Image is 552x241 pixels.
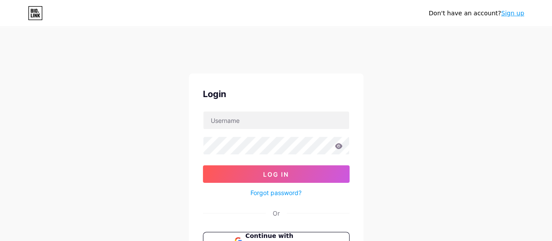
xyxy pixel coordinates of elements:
[203,112,349,129] input: Username
[263,171,289,178] span: Log In
[501,10,524,17] a: Sign up
[429,9,524,18] div: Don't have an account?
[250,188,302,197] a: Forgot password?
[203,87,350,101] div: Login
[203,165,350,183] button: Log In
[273,209,280,218] div: Or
